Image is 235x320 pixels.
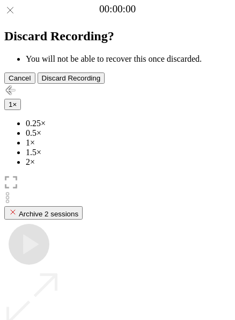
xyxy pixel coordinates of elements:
span: 1 [9,100,12,108]
button: 1× [4,99,21,110]
li: 0.5× [26,128,231,138]
button: Archive 2 sessions [4,206,83,220]
button: Discard Recording [38,72,105,84]
li: 2× [26,157,231,167]
h2: Discard Recording? [4,29,231,43]
a: 00:00:00 [99,3,136,15]
div: Archive 2 sessions [9,208,78,218]
button: Cancel [4,72,35,84]
li: 1× [26,138,231,148]
li: 0.25× [26,119,231,128]
li: You will not be able to recover this once discarded. [26,54,231,64]
li: 1.5× [26,148,231,157]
